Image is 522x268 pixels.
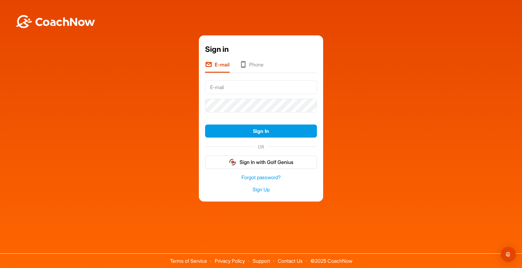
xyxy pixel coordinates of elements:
button: Sign In with Golf Genius [205,156,317,169]
a: Forgot password? [205,174,317,181]
div: Open Intercom Messenger [501,247,516,262]
input: E-mail [205,80,317,94]
span: OR [255,143,267,150]
a: Contact Us [278,258,303,264]
img: BwLJSsUCoWCh5upNqxVrqldRgqLPVwmV24tXu5FoVAoFEpwwqQ3VIfuoInZCoVCoTD4vwADAC3ZFMkVEQFDAAAAAElFTkSuQmCC [15,15,96,28]
li: Phone [240,61,263,73]
a: Sign Up [205,186,317,193]
a: Support [253,258,270,264]
button: Sign In [205,125,317,138]
img: gg_logo [229,158,236,166]
div: Sign in [205,44,317,55]
li: E-mail [205,61,230,73]
a: Privacy Policy [215,258,245,264]
a: Terms of Service [170,258,207,264]
span: © 2025 CoachNow [307,254,355,263]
